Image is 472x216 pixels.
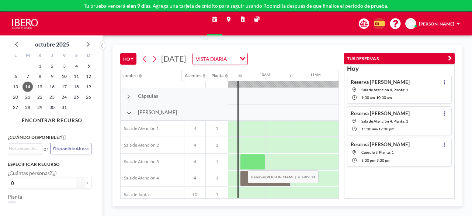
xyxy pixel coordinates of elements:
span: 1 [206,126,228,131]
span: or [44,145,49,152]
span: 9:30 AM [361,96,375,100]
span: 4 [184,143,206,148]
h3: Especificar recurso [8,162,92,167]
span: 3:30 PM [376,158,390,162]
b: 09:30 [305,175,315,179]
b: [PERSON_NAME]... [265,175,298,179]
span: sábado, 18 de octubre de 2025 [71,82,81,92]
div: 11AM [310,72,320,77]
label: Planta [8,193,22,200]
span: viernes, 3 de octubre de 2025 [59,61,69,71]
span: Sala de Atención 4, Planta: 1 [361,88,408,92]
div: J [46,51,58,61]
div: octubre 2025 [35,39,69,49]
h4: Reserva [PERSON_NAME] [351,79,410,85]
div: Search for option [193,53,247,65]
span: [PERSON_NAME] [138,109,177,115]
span: jueves, 30 de octubre de 2025 [47,102,57,113]
span: jueves, 16 de octubre de 2025 [47,82,57,92]
span: viernes, 10 de octubre de 2025 [59,71,69,82]
span: 10 [184,192,206,198]
span: VISTA DIARIA [194,55,228,63]
span: lunes, 27 de octubre de 2025 [10,102,21,113]
div: Asientos [185,73,201,79]
span: jueves, 9 de octubre de 2025 [47,71,57,82]
span: Reservar a las [248,170,319,183]
span: Sala de Atención 4 [121,175,159,181]
span: - [375,158,376,162]
span: miércoles, 15 de octubre de 2025 [35,82,45,92]
span: domingo, 12 de octubre de 2025 [83,71,94,82]
div: Search for option [8,144,42,154]
div: M [22,51,34,61]
input: Search for option [229,55,235,63]
span: martes, 7 de octubre de 2025 [22,71,33,82]
span: viernes, 31 de octubre de 2025 [59,102,69,113]
span: 4 [184,159,206,165]
span: martes, 21 de octubre de 2025 [22,92,33,102]
span: 1 [206,192,228,198]
span: lunes, 20 de octubre de 2025 [10,92,21,102]
span: 10:30 AM [376,96,392,100]
button: HOY [120,53,136,65]
span: - [377,127,378,131]
span: sábado, 11 de octubre de 2025 [71,71,81,82]
div: V [58,51,70,61]
span: domingo, 5 de octubre de 2025 [83,61,94,71]
span: domingo, 19 de octubre de 2025 [83,82,94,92]
div: 30 [289,74,292,78]
b: en 9 días [131,3,150,9]
span: SA [408,21,414,26]
span: miércoles, 22 de octubre de 2025 [35,92,45,102]
span: sábado, 25 de octubre de 2025 [71,92,81,102]
button: + [84,178,92,188]
label: ¿Cuántas personas? [8,170,57,176]
img: organization-logo [10,17,39,30]
button: Disponible Ahora [50,143,92,154]
span: Sala de Atención 2 [121,143,159,148]
span: 1 [206,143,228,148]
div: Nombre [121,73,138,79]
button: - [76,178,84,188]
span: [DATE] [161,54,186,64]
span: [PERSON_NAME] [419,21,454,27]
span: - [375,96,376,100]
span: miércoles, 1 de octubre de 2025 [35,61,45,71]
span: 1 [206,159,228,165]
h4: Reserva [PERSON_NAME] [351,110,410,116]
span: Cápsulas [138,93,158,99]
span: martes, 14 de octubre de 2025 [22,82,33,92]
span: 3:00 PM [361,158,375,162]
span: Cápsula 3, Planta: 1 [361,150,394,154]
span: 4 [184,126,206,131]
span: 1 [206,175,228,181]
span: lunes, 6 de octubre de 2025 [10,71,21,82]
h4: ENCONTRAR RECURSO [8,114,97,123]
span: 11:30 AM [361,127,377,131]
div: L [10,51,22,61]
span: jueves, 23 de octubre de 2025 [47,92,57,102]
span: martes, 28 de octubre de 2025 [22,102,33,113]
div: S [70,51,83,61]
span: miércoles, 29 de octubre de 2025 [35,102,45,113]
button: TUS RESERVAS [344,53,455,64]
span: Sala de Atención 3 [121,159,159,165]
span: domingo, 26 de octubre de 2025 [83,92,94,102]
span: Disponible Ahora [53,146,89,151]
span: 4 [184,175,206,181]
span: jueves, 2 de octubre de 2025 [47,61,57,71]
span: Sala de Atención 1 [121,126,159,131]
div: Planta [211,73,223,79]
div: 30 [238,74,242,78]
span: lunes, 13 de octubre de 2025 [10,82,21,92]
span: Sala de Atención 4, Planta: 1 [361,119,408,123]
span: sábado, 4 de octubre de 2025 [71,61,81,71]
input: Search for option [9,145,38,152]
h4: Reserva [PERSON_NAME] [351,141,410,147]
span: Sala de Juntas [121,192,150,198]
span: 12:30 PM [378,127,394,131]
div: X [34,51,46,61]
div: D [83,51,95,61]
h3: Hoy [347,65,452,72]
span: viernes, 24 de octubre de 2025 [59,92,69,102]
